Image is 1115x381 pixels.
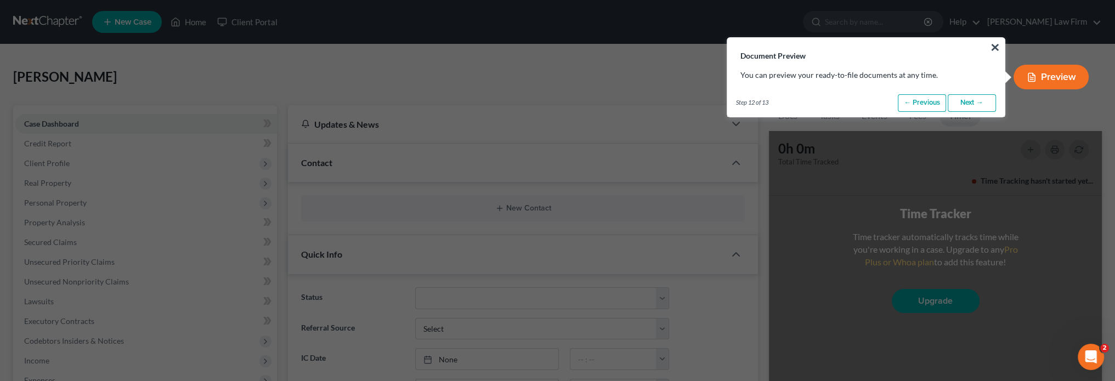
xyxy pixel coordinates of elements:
span: Step 12 of 13 [736,98,768,107]
button: × [990,38,1000,56]
h3: Document Preview [727,38,1005,61]
a: Next → [948,94,996,112]
iframe: Intercom live chat [1078,344,1104,370]
p: You can preview your ready-to-file documents at any time. [740,70,992,81]
a: ← Previous [898,94,946,112]
button: Preview [1014,65,1089,89]
span: 2 [1100,344,1109,352]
